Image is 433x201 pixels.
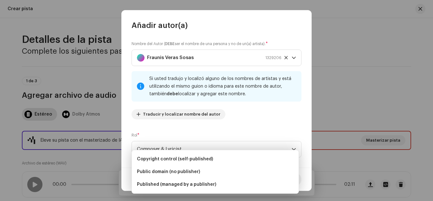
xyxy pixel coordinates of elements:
span: Composer & Lyricist [137,141,292,157]
span: Fraunis Veras Sosas [137,50,292,66]
div: dropdown trigger [292,50,296,66]
span: Copyright control (self-published) [137,156,213,162]
span: Published (managed by a publisher) [137,181,216,188]
strong: debe [167,92,178,96]
span: Public domain (no publisher) [137,169,200,175]
li: Public domain (no publisher) [134,165,296,178]
li: Published (managed by a publisher) [134,178,296,191]
div: Si usted tradujo y localizó alguno de los nombres de artistas y está utilizando el mismo guion o ... [149,75,296,98]
small: Rol [132,132,137,138]
button: Traducir y localizar nombre del autor [132,109,225,119]
small: Nombre del Autor ( ser el nombre de una persona y no de un(a) artista). [132,41,266,47]
strong: DEBE [165,42,175,46]
div: dropdown trigger [292,141,296,157]
span: 1329206 [265,50,281,66]
li: Copyright control (self-published) [134,153,296,165]
strong: Fraunis Veras Sosas [147,50,194,66]
ul: Option List [132,150,299,193]
span: Añadir autor(a) [132,20,188,30]
span: Traducir y localizar nombre del autor [143,108,220,121]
